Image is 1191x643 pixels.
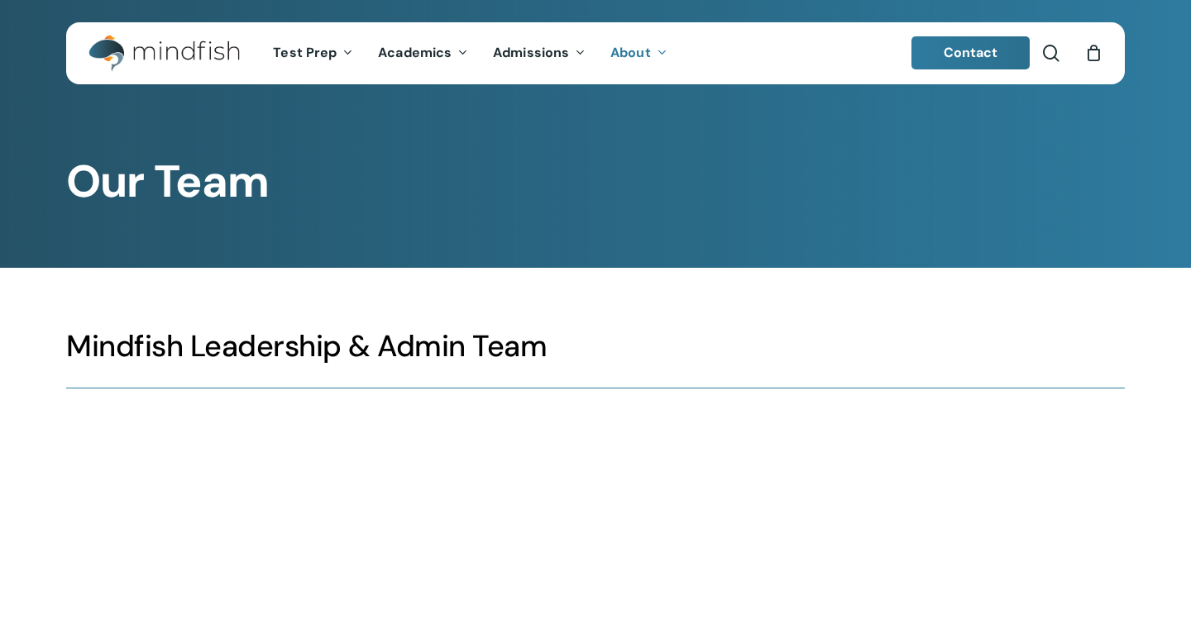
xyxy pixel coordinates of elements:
span: Contact [944,44,998,61]
a: About [598,46,680,60]
a: Academics [366,46,481,60]
h1: Our Team [66,155,1125,208]
span: Admissions [493,44,569,61]
span: About [610,44,651,61]
a: Cart [1084,44,1103,62]
header: Main Menu [66,22,1125,84]
span: Test Prep [273,44,337,61]
a: Test Prep [261,46,366,60]
h3: Mindfish Leadership & Admin Team [66,327,1125,365]
a: Contact [911,36,1031,69]
nav: Main Menu [261,22,679,84]
a: Admissions [481,46,598,60]
span: Academics [378,44,452,61]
